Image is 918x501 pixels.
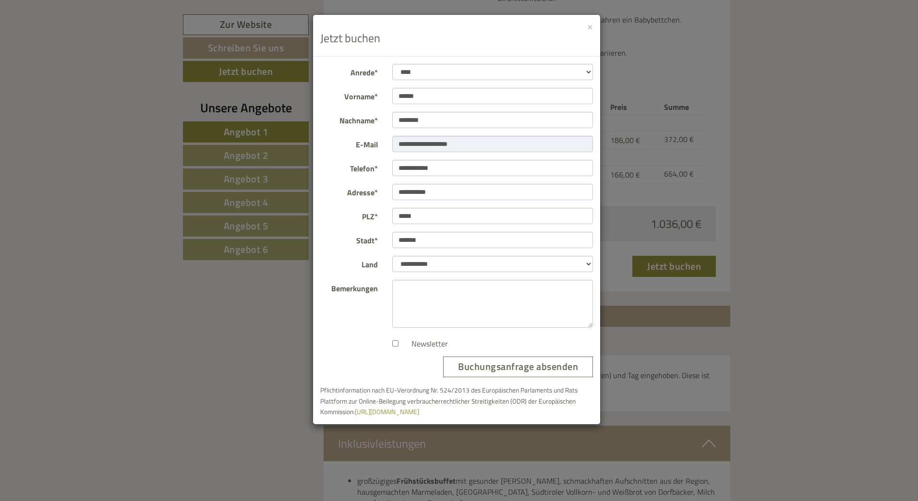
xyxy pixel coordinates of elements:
label: Stadt* [313,232,385,246]
label: Bemerkungen [313,280,385,294]
label: Telefon* [313,160,385,174]
button: × [587,21,593,31]
label: E-Mail [313,136,385,150]
label: Newsletter [402,338,448,349]
label: Adresse* [313,184,385,198]
h3: Jetzt buchen [320,32,593,44]
small: Pflichtinformation nach EU-Verordnung Nr. 524/2013 des Europäischen Parlaments und Rats Plattform... [320,385,578,417]
label: Land [313,256,385,270]
label: Anrede* [313,64,385,78]
label: Nachname* [313,112,385,126]
label: Vorname* [313,88,385,102]
a: [URL][DOMAIN_NAME] [355,407,419,417]
button: Buchungsanfrage absenden [443,357,593,377]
